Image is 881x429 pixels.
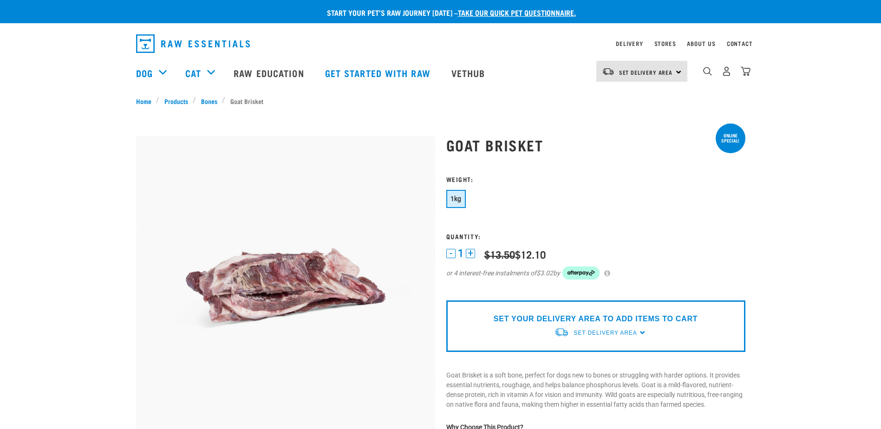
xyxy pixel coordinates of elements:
[574,330,637,336] span: Set Delivery Area
[536,268,553,278] span: $3.02
[136,34,250,53] img: Raw Essentials Logo
[458,10,576,14] a: take our quick pet questionnaire.
[446,190,466,208] button: 1kg
[687,42,715,45] a: About Us
[129,31,753,57] nav: dropdown navigation
[136,96,157,106] a: Home
[484,248,546,260] div: $12.10
[466,249,475,258] button: +
[562,266,600,279] img: Afterpay
[224,54,315,91] a: Raw Education
[159,96,193,106] a: Products
[616,42,643,45] a: Delivery
[185,66,201,80] a: Cat
[450,195,462,202] span: 1kg
[442,54,497,91] a: Vethub
[196,96,222,106] a: Bones
[602,67,614,76] img: van-moving.png
[554,327,569,337] img: van-moving.png
[458,248,463,258] span: 1
[446,370,745,409] p: Goat Brisket is a soft bone, perfect for dogs new to bones or struggling with harder options. It ...
[446,233,745,240] h3: Quantity:
[722,66,731,76] img: user.png
[727,42,753,45] a: Contact
[136,66,153,80] a: Dog
[654,42,676,45] a: Stores
[484,251,515,257] strike: $13.50
[619,71,673,74] span: Set Delivery Area
[741,66,750,76] img: home-icon@2x.png
[446,249,456,258] button: -
[136,96,745,106] nav: breadcrumbs
[703,67,712,76] img: home-icon-1@2x.png
[494,313,698,325] p: SET YOUR DELIVERY AREA TO ADD ITEMS TO CART
[446,175,745,182] h3: Weight:
[316,54,442,91] a: Get started with Raw
[446,136,745,153] h1: Goat Brisket
[446,266,745,279] div: or 4 interest-free instalments of by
